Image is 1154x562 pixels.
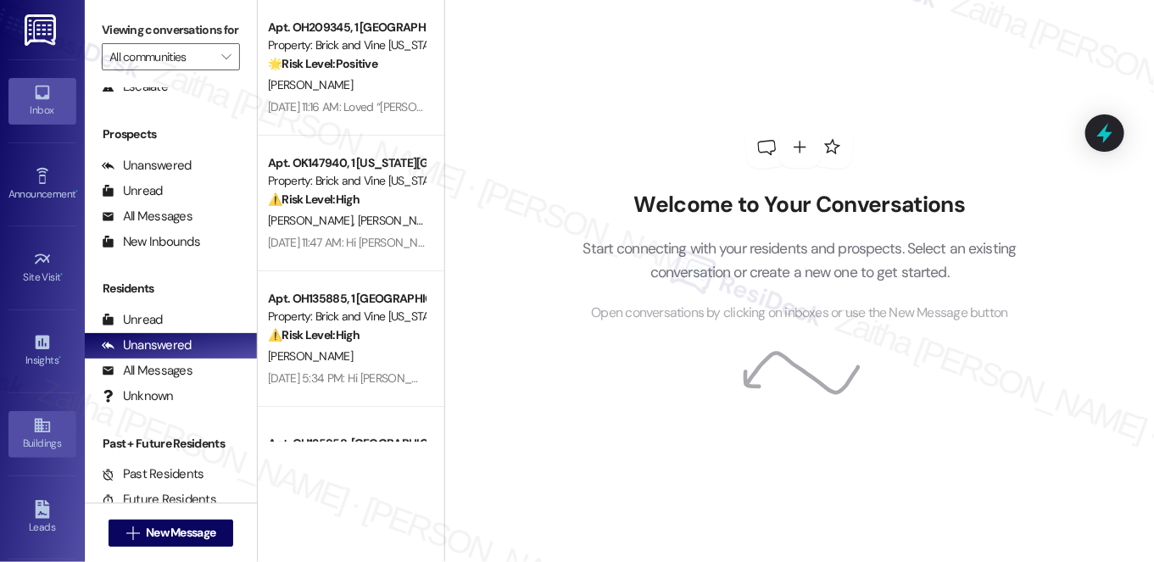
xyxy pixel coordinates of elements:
[268,36,425,54] div: Property: Brick and Vine [US_STATE]
[102,337,192,354] div: Unanswered
[268,154,425,172] div: Apt. OK147940, 1 [US_STATE][GEOGRAPHIC_DATA]
[268,56,377,71] strong: 🌟 Risk Level: Positive
[126,526,139,540] i: 
[268,77,353,92] span: [PERSON_NAME]
[102,17,240,43] label: Viewing conversations for
[8,328,76,374] a: Insights •
[358,213,443,228] span: [PERSON_NAME]
[102,465,204,483] div: Past Residents
[268,435,425,453] div: Apt. OH135958, [GEOGRAPHIC_DATA]
[59,352,61,364] span: •
[85,435,257,453] div: Past + Future Residents
[102,311,163,329] div: Unread
[85,280,257,298] div: Residents
[8,495,76,541] a: Leads
[221,50,231,64] i: 
[102,157,192,175] div: Unanswered
[102,182,163,200] div: Unread
[109,520,234,547] button: New Message
[268,348,353,364] span: [PERSON_NAME]
[8,78,76,124] a: Inbox
[102,208,192,225] div: All Messages
[268,192,360,207] strong: ⚠️ Risk Level: High
[592,303,1008,324] span: Open conversations by clicking on inboxes or use the New Message button
[557,236,1042,285] p: Start connecting with your residents and prospects. Select an existing conversation or create a n...
[268,290,425,308] div: Apt. OH135885, 1 [GEOGRAPHIC_DATA]
[8,411,76,457] a: Buildings
[109,43,213,70] input: All communities
[8,245,76,291] a: Site Visit •
[557,192,1042,219] h2: Welcome to Your Conversations
[61,269,64,281] span: •
[268,327,360,342] strong: ⚠️ Risk Level: High
[146,524,215,542] span: New Message
[102,362,192,380] div: All Messages
[268,308,425,326] div: Property: Brick and Vine [US_STATE]
[102,491,216,509] div: Future Residents
[268,19,425,36] div: Apt. OH209345, 1 [GEOGRAPHIC_DATA]
[268,172,425,190] div: Property: Brick and Vine [US_STATE][GEOGRAPHIC_DATA]
[75,186,78,198] span: •
[268,213,358,228] span: [PERSON_NAME]
[102,233,200,251] div: New Inbounds
[85,125,257,143] div: Prospects
[102,78,168,96] div: Escalate
[25,14,59,46] img: ResiDesk Logo
[102,387,174,405] div: Unknown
